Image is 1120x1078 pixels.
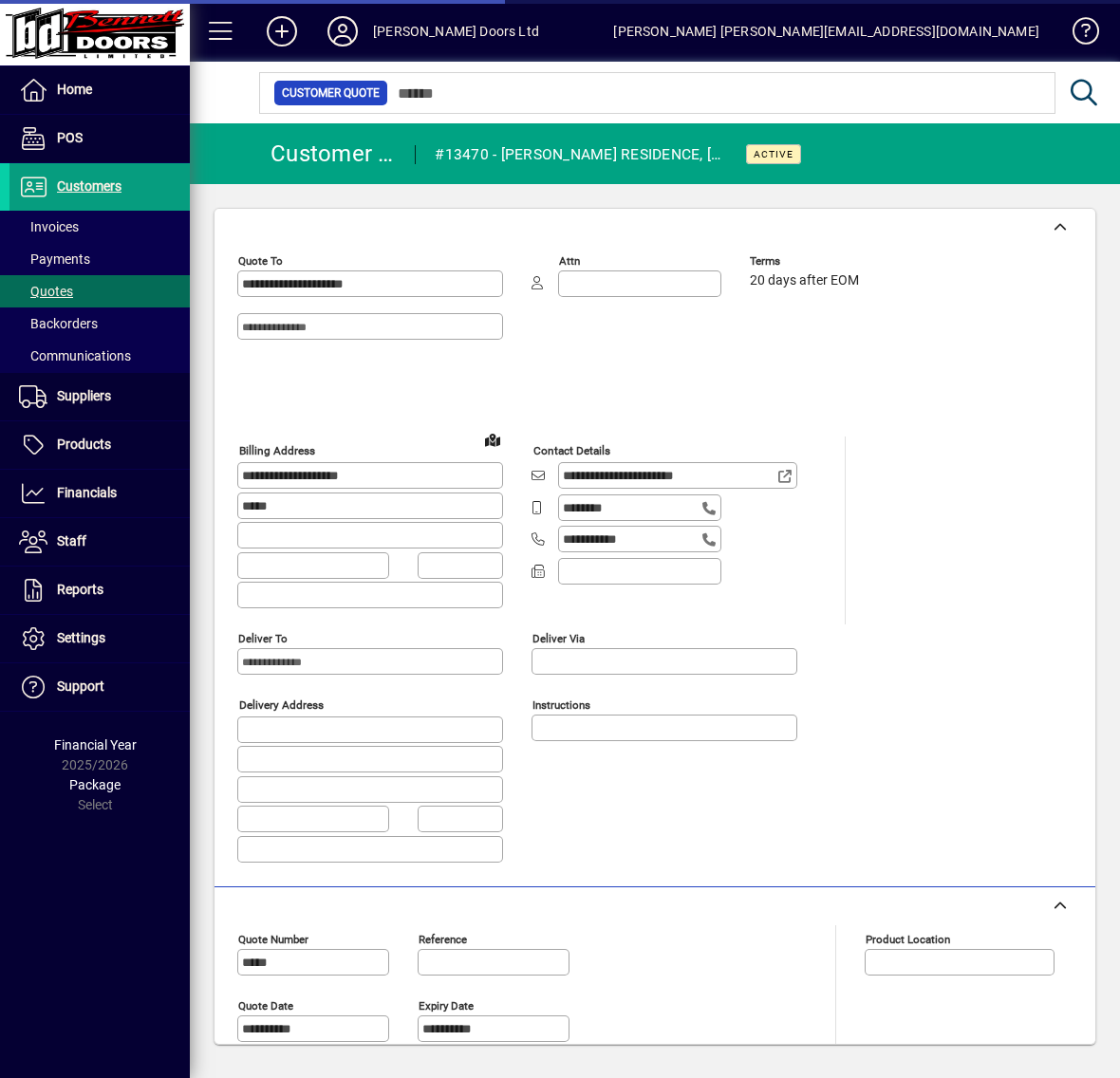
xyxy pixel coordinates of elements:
[57,437,111,452] span: Products
[238,631,288,644] mat-label: Deliver To
[532,631,585,644] mat-label: Deliver via
[57,582,103,597] span: Reports
[19,348,131,363] span: Communications
[9,470,190,517] a: Financials
[57,485,117,500] span: Financials
[9,615,190,662] a: Settings
[9,567,190,614] a: Reports
[866,933,950,946] mat-label: Product location
[477,424,508,455] a: View on map
[19,251,90,267] span: Payments
[9,243,190,275] a: Payments
[57,130,83,145] span: POS
[532,697,590,711] mat-label: Instructions
[19,284,73,299] span: Quotes
[238,999,293,1013] mat-label: Quote date
[9,115,190,162] a: POS
[19,316,98,331] span: Backorders
[271,139,396,169] div: Customer Quote
[750,273,859,288] span: 20 days after EOM
[373,16,539,46] div: [PERSON_NAME] Doors Ltd
[238,933,308,946] mat-label: Quote number
[9,421,190,469] a: Products
[9,518,190,566] a: Staff
[1058,4,1096,65] a: Knowledge Base
[57,678,104,694] span: Support
[69,777,121,792] span: Package
[57,630,105,645] span: Settings
[9,373,190,420] a: Suppliers
[282,84,380,102] span: Customer Quote
[252,14,312,48] button: Add
[419,933,467,946] mat-label: Reference
[238,254,283,268] mat-label: Quote To
[57,388,111,403] span: Suppliers
[19,219,79,234] span: Invoices
[754,148,793,160] span: Active
[9,340,190,372] a: Communications
[9,275,190,307] a: Quotes
[419,999,474,1013] mat-label: Expiry date
[54,737,137,753] span: Financial Year
[9,66,190,114] a: Home
[559,254,580,268] mat-label: Attn
[435,139,722,170] div: #13470 - [PERSON_NAME] RESIDENCE, [STREET_ADDRESS]
[750,255,864,268] span: Terms
[613,16,1039,46] div: [PERSON_NAME] [PERSON_NAME][EMAIL_ADDRESS][DOMAIN_NAME]
[57,533,86,548] span: Staff
[9,307,190,340] a: Backorders
[312,14,373,48] button: Profile
[9,663,190,711] a: Support
[9,211,190,243] a: Invoices
[57,82,92,97] span: Home
[57,178,121,194] span: Customers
